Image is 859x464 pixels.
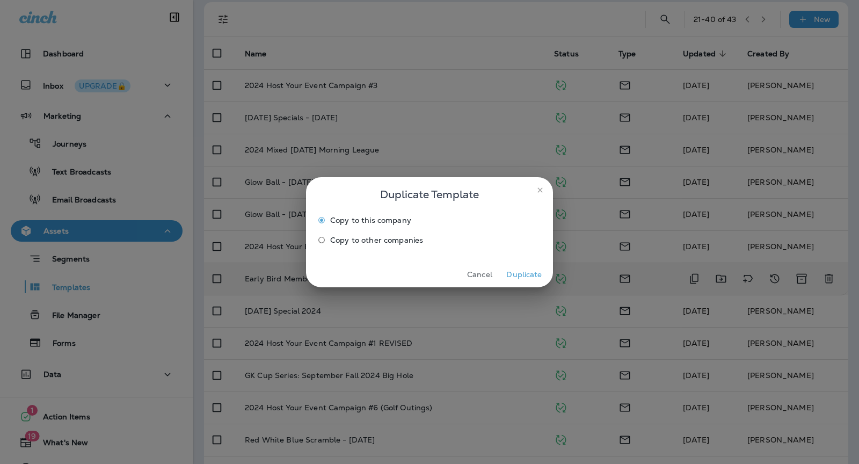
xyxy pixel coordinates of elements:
[460,266,500,283] button: Cancel
[380,186,479,203] span: Duplicate Template
[330,216,411,224] span: Copy to this company
[532,182,549,199] button: close
[330,236,423,244] span: Copy to other companies
[504,266,544,283] button: Duplicate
